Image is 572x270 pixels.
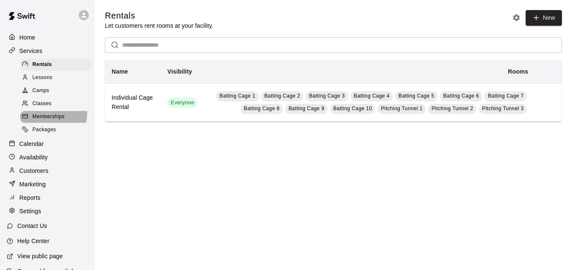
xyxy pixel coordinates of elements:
[7,45,88,57] a: Services
[167,98,198,108] div: This service is visible to all of your customers
[32,74,53,82] span: Lessons
[105,60,562,122] table: simple table
[20,111,95,124] a: Memberships
[309,93,345,99] span: Batting Cage 3
[20,85,95,98] a: Camps
[19,167,48,175] p: Customers
[244,106,280,111] span: Batting Cage 8
[19,33,35,42] p: Home
[20,72,91,84] div: Lessons
[7,31,88,44] a: Home
[20,58,95,71] a: Rentals
[7,178,88,191] a: Marketing
[32,87,49,95] span: Camps
[7,205,88,217] a: Settings
[105,10,213,21] h5: Rentals
[19,140,44,148] p: Calendar
[32,126,56,134] span: Packages
[289,106,324,111] span: Batting Cage 9
[381,106,422,111] span: Pitching Tunnel 1
[112,93,154,112] h6: Individual Cage Rental
[7,191,88,204] a: Reports
[20,98,91,110] div: Classes
[7,164,88,177] a: Customers
[264,93,300,99] span: Batting Cage 2
[20,98,95,111] a: Classes
[431,106,473,111] span: Pitching Tunnel 2
[20,124,91,136] div: Packages
[19,180,46,188] p: Marketing
[32,61,52,69] span: Rentals
[219,93,255,99] span: Batting Cage 1
[19,207,41,215] p: Settings
[19,193,40,202] p: Reports
[167,68,192,75] b: Visibility
[443,93,479,99] span: Batting Cage 6
[32,113,64,121] span: Memberships
[398,93,434,99] span: Batting Cage 5
[19,47,43,55] p: Services
[32,100,51,108] span: Classes
[17,252,63,260] p: View public page
[7,151,88,164] a: Availability
[508,68,528,75] b: Rooms
[488,93,524,99] span: Batting Cage 7
[105,21,213,30] p: Let customers rent rooms at your facility.
[19,153,48,161] p: Availability
[510,11,523,24] button: Rental settings
[112,68,128,75] b: Name
[17,237,49,245] p: Help Center
[20,85,91,97] div: Camps
[20,59,91,71] div: Rentals
[526,10,562,26] a: New
[167,99,198,107] span: Everyone
[354,93,390,99] span: Batting Cage 4
[333,106,372,111] span: Batting Cage 10
[20,71,95,84] a: Lessons
[20,111,91,123] div: Memberships
[17,222,47,230] p: Contact Us
[7,138,88,150] a: Calendar
[482,106,524,111] span: Pitching Tunnel 3
[20,124,95,137] a: Packages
